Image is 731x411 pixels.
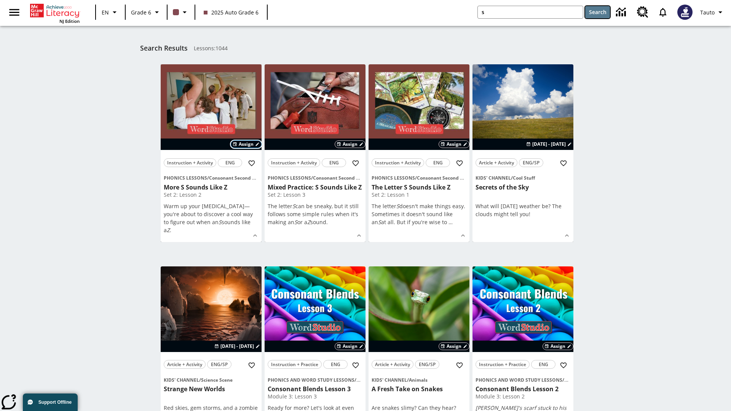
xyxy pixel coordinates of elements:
[476,175,511,181] span: Kids' Channel
[219,218,222,226] em: S
[329,159,339,167] span: ENG
[307,218,310,226] em: Z
[448,218,453,226] span: …
[98,5,123,19] button: Language: EN, Select a language
[447,343,461,350] span: Assign
[323,360,348,369] button: ENG
[349,358,362,372] button: Add to Favorites
[268,385,362,393] h3: Consonant Blends Lesson 3
[511,175,513,181] span: /
[419,360,436,368] span: ENG/SP
[415,175,417,181] span: /
[271,159,317,167] span: Instruction + Activity
[164,174,259,182] span: Topic: Phonics Lessons/Consonant Second Sounds
[673,2,697,22] button: Select a new avatar
[478,6,583,18] input: search field
[220,343,254,350] span: [DATE] - [DATE]
[167,360,202,368] span: Article + Activity
[292,202,295,210] em: S
[245,156,259,170] button: Add to Favorites
[372,376,466,384] span: Topic: Kids' Channel/Animals
[209,175,269,181] span: Consonant Second Sounds
[557,358,570,372] button: Add to Favorites
[472,64,573,242] div: lesson details
[164,158,216,167] button: Instruction + Activity
[439,342,469,350] button: Assign Choose Dates
[476,158,517,167] button: Article + Activity
[268,202,362,226] p: The letter can be sneaky, but it still follows some simple rules when it's making an or a sound.
[164,376,259,384] span: Topic: Kids' Channel/Science Scene
[207,360,231,369] button: ENG/SP
[294,218,297,226] em: S
[194,44,228,52] span: Lessons : 1044
[268,376,362,384] span: Topic: Phonics and Word Study Lessons/Consonant Blends
[268,377,354,383] span: Phonics and Word Study Lessons
[372,174,466,182] span: Topic: Phonics Lessons/Consonant Second Sounds
[697,5,728,19] button: Profile/Settings
[447,141,461,148] span: Assign
[426,158,450,167] button: ENG
[372,385,466,393] h3: A Fresh Take on Snakes
[525,141,573,148] button: Aug 22 - Aug 22 Choose Dates
[167,159,213,167] span: Instruction + Activity
[268,183,362,191] h3: Mixed Practice: S Sounds Like Z
[372,175,415,181] span: Phonics Lessons
[268,360,322,369] button: Instruction + Practice
[409,377,428,383] span: Animals
[218,158,242,167] button: ENG
[343,141,358,148] span: Assign
[396,202,399,210] em: S
[407,377,409,383] span: /
[207,175,209,181] span: /
[164,360,206,369] button: Article + Activity
[204,8,259,16] span: 2025 Auto Grade 6
[476,376,570,384] span: Topic: Phonics and Word Study Lessons/Consonant Blends
[543,342,573,350] button: Assign Choose Dates
[479,360,526,368] span: Instruction + Practice
[164,175,207,181] span: Phonics Lessons
[372,202,466,226] p: The letter doesn't make things easy. Sometimes it doesn't sound like an at all. But if you're wis...
[335,140,365,148] button: Assign Choose Dates
[30,3,80,18] a: Home
[476,174,570,182] span: Topic: Kids' Channel/Cool Stuff
[140,44,188,52] h1: Search Results
[677,5,693,20] img: Avatar
[38,400,72,405] span: Support Offline
[239,141,254,148] span: Assign
[372,360,413,369] button: Article + Activity
[532,141,566,148] span: [DATE] - [DATE]
[562,376,568,383] span: /
[167,226,170,234] em: Z
[519,158,543,167] button: ENG/SP
[225,159,235,167] span: ENG
[700,8,715,16] span: Tauto
[479,159,514,167] span: Article + Activity
[343,343,358,350] span: Assign
[268,175,311,181] span: Phonics Lessons
[201,377,233,383] span: Science Scene
[245,358,259,372] button: Add to Favorites
[349,156,362,170] button: Add to Favorites
[102,8,109,16] span: EN
[561,230,573,241] button: Show Details
[564,377,605,383] span: Consonant Blends
[611,2,632,23] a: Data Center
[161,64,262,242] div: lesson details
[372,158,424,167] button: Instruction + Activity
[211,360,228,368] span: ENG/SP
[199,377,201,383] span: /
[3,1,26,24] button: Open side menu
[476,183,570,191] h3: Secrets of the Sky
[375,159,421,167] span: Instruction + Activity
[557,156,570,170] button: Add to Favorites
[164,377,199,383] span: Kids' Channel
[268,174,362,182] span: Topic: Phonics Lessons/Consonant Second Sounds
[513,175,535,181] span: Cool Stuff
[164,183,259,191] h3: More S Sounds Like Z
[632,2,653,22] a: Resource Center, Will open in new tab
[128,5,164,19] button: Grade: Grade 6, Select a grade
[369,64,469,242] div: lesson details
[170,5,192,19] button: Class color is dark brown. Change class color
[164,202,259,234] p: Warm up your [MEDICAL_DATA]—you're about to discover a cool way to figure out when an sounds like...
[415,360,439,369] button: ENG/SP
